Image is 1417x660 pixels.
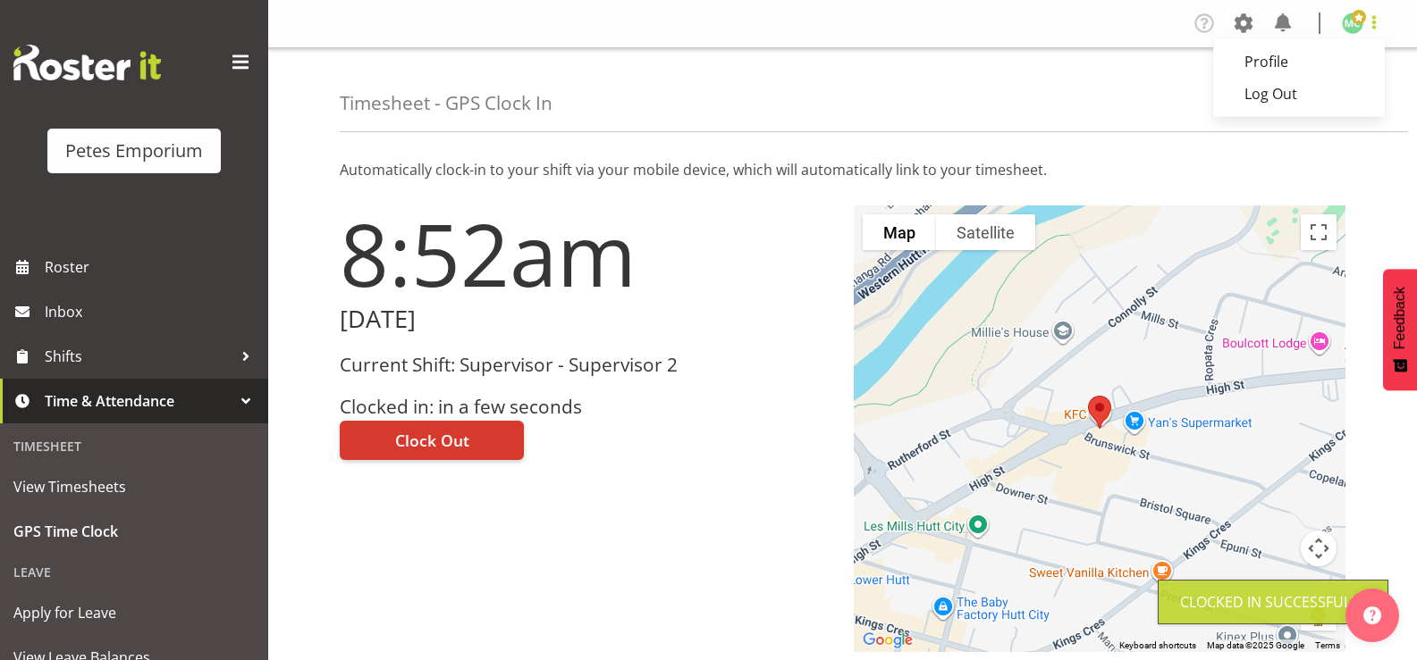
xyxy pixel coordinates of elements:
img: melissa-cowen2635.jpg [1342,13,1363,34]
h4: Timesheet - GPS Clock In [340,93,552,113]
a: Apply for Leave [4,590,264,635]
img: help-xxl-2.png [1363,606,1381,624]
p: Automatically clock-in to your shift via your mobile device, which will automatically link to you... [340,159,1345,180]
h1: 8:52am [340,205,832,302]
div: Timesheet [4,428,264,464]
button: Feedback - Show survey [1383,269,1417,390]
a: GPS Time Clock [4,509,264,554]
span: Time & Attendance [45,388,232,414]
span: Roster [45,254,259,280]
span: View Timesheets [13,473,255,500]
a: Profile [1213,46,1385,78]
img: Rosterit website logo [13,45,161,80]
img: Google [858,629,917,652]
span: Inbox [45,298,259,325]
h2: [DATE] [340,305,832,333]
button: Toggle fullscreen view [1301,214,1337,250]
span: Clock Out [395,429,469,452]
span: Map data ©2025 Google [1207,640,1304,650]
span: Shifts [45,343,232,370]
div: Leave [4,554,264,590]
span: GPS Time Clock [13,518,255,545]
a: Log Out [1213,78,1385,110]
a: View Timesheets [4,464,264,509]
span: Apply for Leave [13,599,255,626]
span: Feedback [1392,287,1408,349]
button: Clock Out [340,421,524,460]
div: Petes Emporium [65,138,203,164]
a: Terms (opens in new tab) [1315,640,1340,650]
div: Clocked in Successfully [1180,591,1366,613]
button: Show street map [863,214,936,250]
h3: Current Shift: Supervisor - Supervisor 2 [340,355,832,375]
button: Show satellite imagery [936,214,1035,250]
a: Open this area in Google Maps (opens a new window) [858,629,917,652]
button: Keyboard shortcuts [1119,639,1196,652]
button: Map camera controls [1301,531,1337,566]
h3: Clocked in: in a few seconds [340,397,832,417]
